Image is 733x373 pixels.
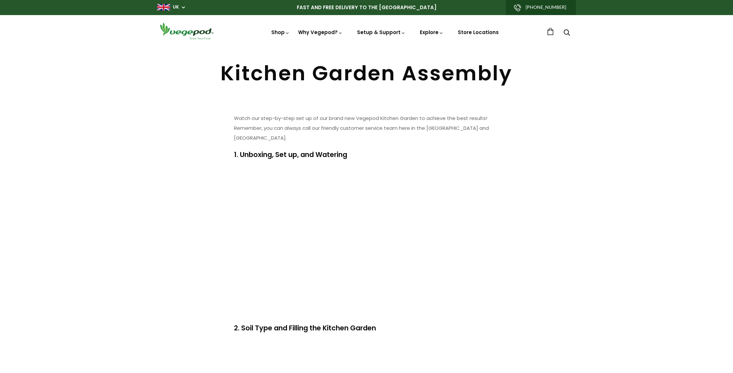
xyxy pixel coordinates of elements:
[173,4,179,10] a: UK
[234,323,499,333] h4: 2. Soil Type and Filling the Kitchen Garden
[234,167,499,316] iframe: YouTube video player
[271,29,290,36] a: Shop
[157,22,216,40] img: Vegepod
[234,149,499,160] h4: 1. Unboxing, Set up, and Watering
[458,29,499,36] a: Store Locations
[563,30,570,37] a: Search
[357,29,405,36] a: Setup & Support
[234,113,499,143] p: Watch our step-by-step set up of our brand new Vegepod Kitchen Garden to achieve the best results...
[157,4,170,10] img: gb_large.png
[420,29,443,36] a: Explore
[157,63,576,84] h1: Kitchen Garden Assembly
[298,29,343,36] a: Why Vegepod?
